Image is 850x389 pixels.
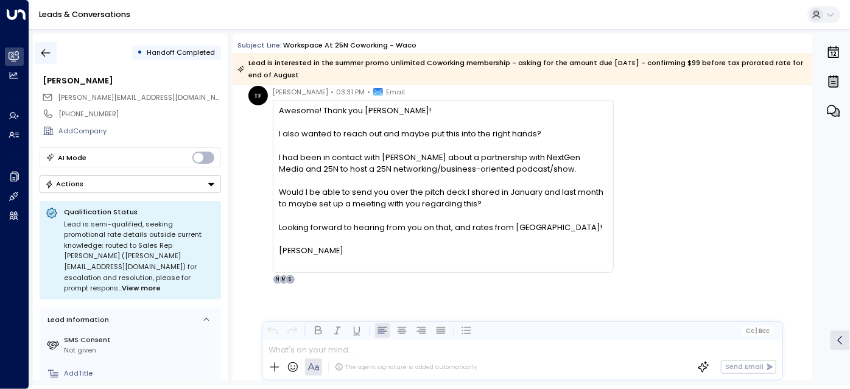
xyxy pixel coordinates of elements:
div: [PERSON_NAME] [43,75,220,86]
div: N [273,275,283,284]
div: Button group with a nested menu [40,175,221,193]
div: Workspace at 25N Coworking - Waco [283,40,416,51]
div: I also wanted to reach out and maybe put this into the right hands? [279,128,607,139]
div: Awesome! Thank you [PERSON_NAME]! [279,105,607,116]
span: • [368,86,371,98]
span: Email [387,86,406,98]
div: AI Mode [58,152,86,164]
div: TF [248,86,268,105]
div: Lead is interested in the summer promo Unlimited Coworking membership - asking for the amount due... [237,57,806,81]
div: AddTitle [64,368,217,379]
div: Lead Information [44,315,109,325]
span: Handoff Completed [147,47,215,57]
span: Cc Bcc [746,328,770,334]
button: Redo [285,323,300,338]
p: Qualification Status [64,207,215,217]
div: Looking forward to hearing from you on that, and rates from [GEOGRAPHIC_DATA]! [279,222,607,233]
div: Would I be able to send you over the pitch deck I shared in January and last month to maybe set u... [279,186,607,209]
div: M [279,275,289,284]
span: • [331,86,334,98]
button: Cc|Bcc [742,326,773,335]
div: [PERSON_NAME] [279,245,607,256]
div: Not given [64,345,217,356]
button: Undo [265,323,280,338]
div: [PHONE_NUMBER] [58,109,220,119]
span: 03:31 PM [337,86,365,98]
span: [PERSON_NAME] [273,86,329,98]
div: I had been in contact with [PERSON_NAME] about a partnership with NextGen Media and 25N to host a... [279,152,607,175]
span: tobie@nextgen-media.net [58,93,221,103]
span: | [756,328,757,334]
span: [PERSON_NAME][EMAIL_ADDRESS][DOMAIN_NAME] [58,93,233,102]
span: View more [122,283,161,294]
button: Actions [40,175,221,193]
div: AddCompany [58,126,220,136]
div: S [285,275,295,284]
div: The agent signature is added automatically [335,363,477,371]
label: SMS Consent [64,335,217,345]
div: • [137,44,142,61]
span: Subject Line: [237,40,282,50]
div: Lead is semi-qualified, seeking promotional rate details outside current knowledge; routed to Sal... [64,219,215,294]
a: Leads & Conversations [39,9,130,19]
div: Actions [45,180,83,188]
